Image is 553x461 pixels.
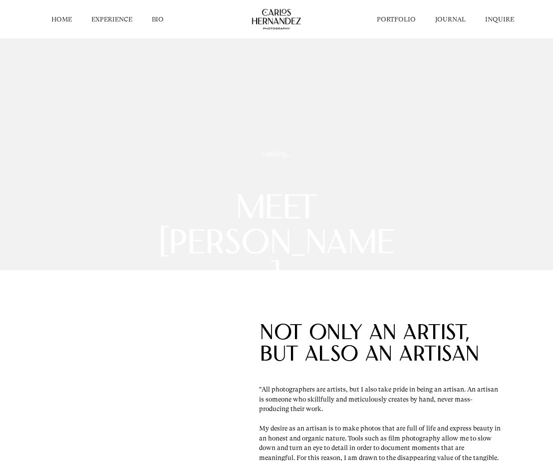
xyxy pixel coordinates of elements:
[51,15,72,24] a: HOME
[91,15,132,24] a: EXPERIENCE
[260,323,487,367] p: Not only an artist, but also an artisan
[377,15,416,24] a: PORTFOLIO
[485,15,514,24] a: INQUIRE
[152,15,164,24] a: BIO
[435,15,466,24] a: JOURNAL
[259,385,501,414] p: "All photographers are artists, but I also take pride in being an artisan. An artisan is someone ...
[158,193,395,297] span: Meet [PERSON_NAME]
